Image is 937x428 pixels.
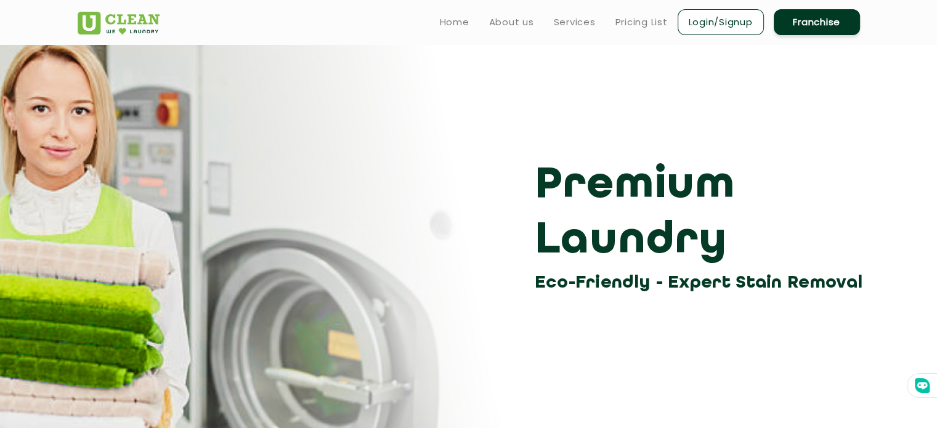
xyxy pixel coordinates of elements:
[78,12,160,34] img: UClean Laundry and Dry Cleaning
[535,269,869,297] h3: Eco-Friendly - Expert Stain Removal
[440,15,469,30] a: Home
[489,15,534,30] a: About us
[554,15,596,30] a: Services
[774,9,860,35] a: Franchise
[615,15,668,30] a: Pricing List
[535,158,869,269] h3: Premium Laundry
[678,9,764,35] a: Login/Signup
